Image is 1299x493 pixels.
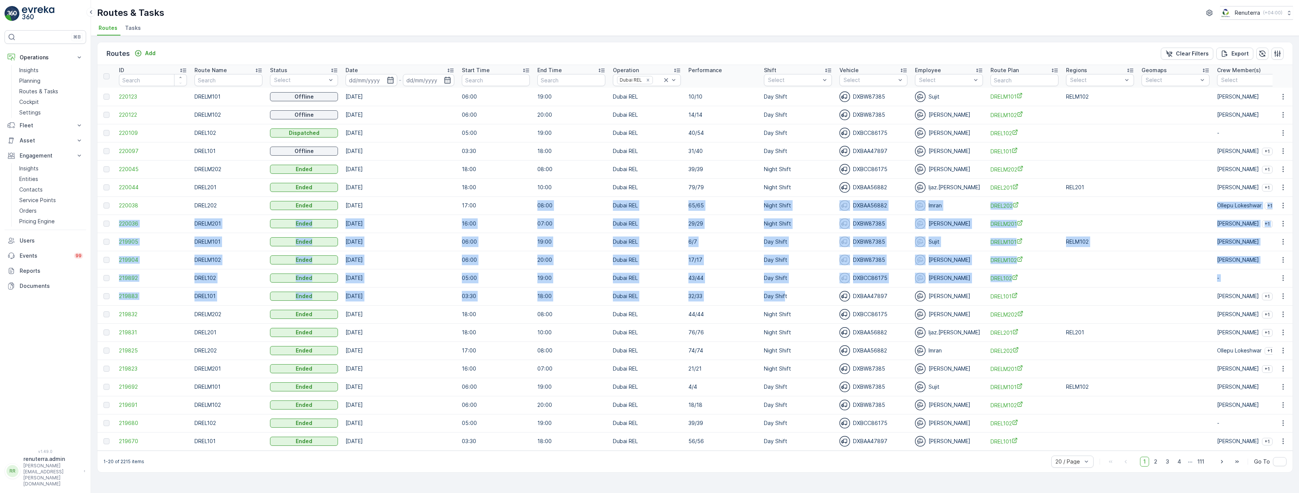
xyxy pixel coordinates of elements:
span: DREL102 [990,129,1058,137]
td: Dubai REL [609,360,685,378]
td: Dubai REL [609,106,685,124]
td: 06:00 [458,106,534,124]
a: 220044 [119,184,187,191]
td: 19:00 [534,269,609,287]
td: 20:00 [534,106,609,124]
span: DRELM201 [990,365,1058,373]
a: 220036 [119,220,187,227]
p: Users [20,237,83,244]
td: Dubai REL [609,196,685,215]
img: svg%3e [915,91,926,102]
p: Offline [295,147,314,155]
td: Day Shift [760,233,836,251]
td: 08:00 [534,160,609,178]
p: Ended [296,347,312,354]
a: 220045 [119,165,187,173]
span: 219892 [119,274,187,282]
span: 220038 [119,202,187,209]
img: svg%3e [839,200,850,211]
a: 219904 [119,256,187,264]
img: svg%3e [839,128,850,138]
td: 6/7 [685,233,760,251]
span: DRELM201 [990,220,1058,228]
p: Ended [296,256,312,264]
p: Clear Filters [1176,50,1209,57]
p: Insights [19,66,39,74]
a: 220109 [119,129,187,137]
span: DREL201 [990,329,1058,337]
td: 21/21 [685,360,760,378]
td: RELM102 [1062,88,1138,106]
p: Events [20,252,69,260]
td: Day Shift [760,287,836,305]
a: 220123 [119,93,187,100]
td: DRELM102 [191,251,266,269]
a: 219905 [119,238,187,246]
td: 08:00 [534,196,609,215]
td: RELM102 [1062,378,1138,396]
td: 07:00 [534,215,609,233]
img: logo_light-DOdMpM7g.png [22,6,54,21]
td: Dubai REL [609,251,685,269]
p: Orders [19,207,37,215]
td: Dubai REL [609,142,685,160]
span: DRELM102 [990,111,1058,119]
span: DREL202 [990,347,1058,355]
td: [DATE] [342,160,458,178]
span: 219883 [119,292,187,300]
img: svg%3e [839,345,850,356]
td: DRELM201 [191,215,266,233]
td: Day Shift [760,106,836,124]
p: Ended [296,329,312,336]
td: Night Shift [760,360,836,378]
p: Ended [296,274,312,282]
img: svg%3e [915,363,926,374]
img: svg%3e [915,255,926,265]
img: svg%3e [839,164,850,175]
td: 10:00 [534,323,609,342]
p: Ended [296,202,312,209]
td: [DATE] [342,269,458,287]
span: 219832 [119,311,187,318]
td: 18:00 [458,305,534,323]
td: Dubai REL [609,178,685,196]
button: Renuterra(+04:00) [1220,6,1293,20]
td: [DATE] [342,215,458,233]
img: svg%3e [839,255,850,265]
span: DREL201 [990,184,1058,192]
td: 44/44 [685,305,760,323]
a: DRELM202 [990,165,1058,173]
td: 18:00 [458,178,534,196]
p: Renuterra [1235,9,1260,17]
td: DRELM101 [191,88,266,106]
img: svg%3e [839,327,850,338]
img: logo [5,6,20,21]
a: DREL101 [990,292,1058,300]
p: Settings [19,109,41,116]
img: svg%3e [915,382,926,392]
div: Remove Dubai REL [644,77,652,83]
td: 06:00 [458,233,534,251]
td: 31/40 [685,142,760,160]
td: 79/79 [685,178,760,196]
p: Entities [19,175,38,183]
span: DRELM202 [990,311,1058,318]
td: DRELM201 [191,360,266,378]
td: [DATE] [342,251,458,269]
td: Night Shift [760,342,836,360]
p: Engagement [20,152,71,159]
td: 65/65 [685,196,760,215]
a: 220122 [119,111,187,119]
td: 76/76 [685,323,760,342]
p: Asset [20,137,71,144]
span: DRELM102 [990,256,1058,264]
span: 220097 [119,147,187,155]
a: Routes & Tasks [16,86,86,97]
td: [DATE] [342,342,458,360]
td: Dubai REL [609,269,685,287]
img: svg%3e [915,309,926,320]
a: 219831 [119,329,187,336]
